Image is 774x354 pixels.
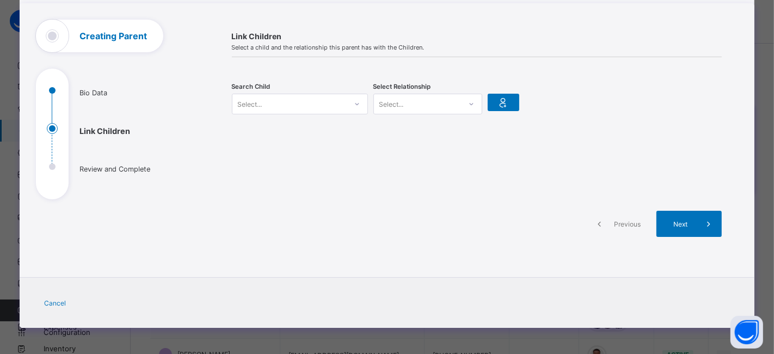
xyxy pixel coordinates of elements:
span: Previous [612,220,642,228]
span: Search Child [232,83,271,90]
button: Open asap [730,316,763,349]
span: Select Relationship [373,83,431,90]
div: Creating Parent [20,3,755,328]
div: Select... [379,94,404,114]
span: Next [665,220,696,228]
span: Select a child and the relationship this parent has with the Children. [232,44,722,51]
span: Link Children [232,32,722,41]
div: Select... [238,94,262,114]
h1: Creating Parent [79,32,147,40]
span: Cancel [44,299,66,307]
